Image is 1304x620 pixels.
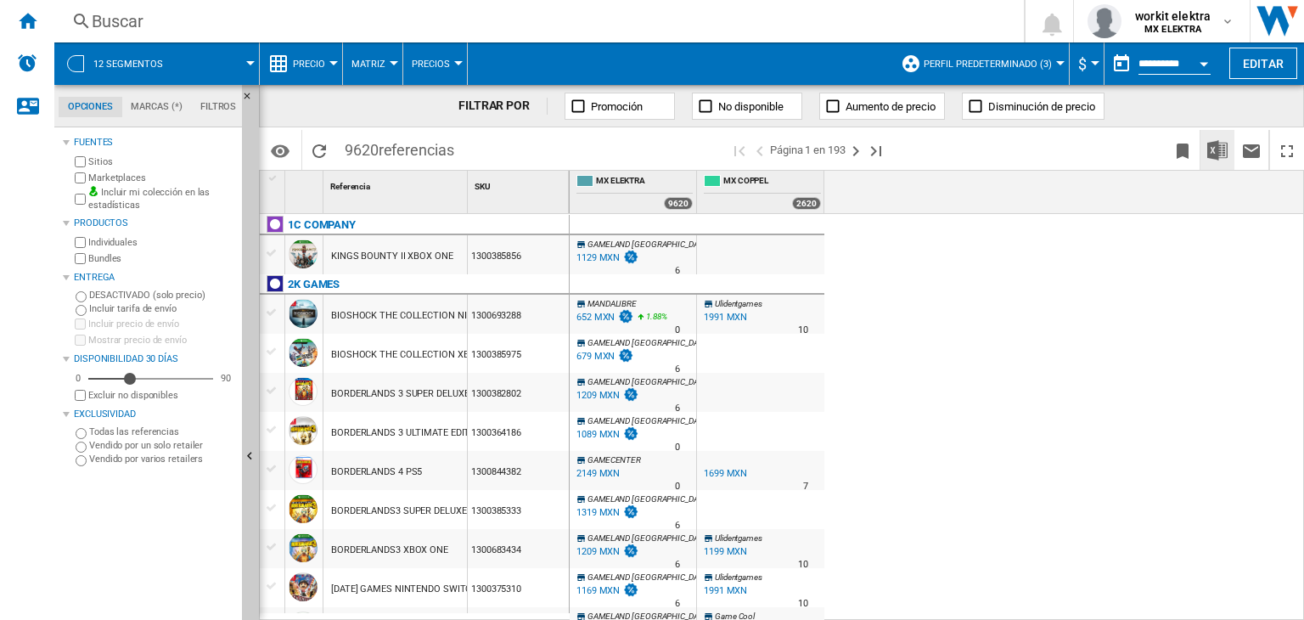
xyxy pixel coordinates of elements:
button: Matriz [351,42,394,85]
input: Incluir mi colección en las estadísticas [75,189,86,210]
div: BORDERLANDS3 SUPER DELUXE XBOX ONE [331,492,514,531]
div: Entrega [74,271,235,285]
div: [DATE] GAMES NINTENDO SWITCH [331,570,478,609]
div: 2149 MXN [576,468,620,479]
button: md-calendar [1104,47,1138,81]
div: 2149 MXN [574,465,620,482]
div: 1319 MXN [576,507,620,518]
div: Referencia Sort None [327,171,467,197]
img: excel-24x24.png [1207,140,1228,161]
div: Tiempo de entrega : 10 días [798,556,808,573]
div: FILTRAR POR [458,98,548,115]
label: DESACTIVADO (solo precio) [89,289,235,302]
div: 652 MXN [574,309,634,326]
button: >Página anterior [750,130,770,170]
div: 1991 MXN [704,312,747,323]
div: 1991 MXN [701,583,747,600]
img: promotionV3.png [617,348,634,363]
span: Página 1 en 193 [770,130,846,170]
div: Tiempo de entrega : 6 días [675,262,680,279]
button: Precio [293,42,334,85]
label: Vendido por varios retailers [89,453,235,465]
label: Incluir mi colección en las estadísticas [88,186,235,212]
div: 1300683434 [468,529,569,568]
md-slider: Disponibilidad [88,370,213,387]
span: GAMELAND [GEOGRAPHIC_DATA] [587,240,710,249]
button: Promoción [565,93,675,120]
div: 1319 MXN [574,504,639,521]
span: 1.88 [646,312,661,321]
button: Última página [866,130,886,170]
img: promotionV3.png [622,504,639,519]
div: Precios [412,42,458,85]
div: BIOSHOCK THE COLLECTION NINTENDO SWITCH [331,296,541,335]
div: Disponibilidad 30 Días [74,352,235,366]
div: MX COPPEL 2620 offers sold by MX COPPEL [700,171,824,213]
button: Marcar este reporte [1166,130,1200,170]
img: promotionV3.png [622,583,639,597]
img: mysite-bg-18x18.png [88,186,98,196]
div: 1089 MXN [576,429,620,440]
div: 1199 MXN [701,544,747,561]
button: Primera página [729,130,750,170]
img: promotionV3.png [622,250,639,264]
span: Referencia [330,182,370,191]
img: promotionV3.png [622,426,639,441]
input: DESACTIVADO (solo precio) [76,291,87,302]
div: Tiempo de entrega : 0 día [675,478,680,495]
div: Tiempo de entrega : 6 días [675,517,680,534]
span: Perfil predeterminado (3) [924,59,1052,70]
div: 1300385333 [468,490,569,529]
button: Aumento de precio [819,93,945,120]
div: Fuentes [74,136,235,149]
span: 9620 [336,130,463,166]
span: workit elektra [1135,8,1211,25]
span: Precios [412,59,450,70]
div: Tiempo de entrega : 0 día [675,439,680,456]
input: Todas las referencias [76,428,87,439]
md-tab-item: Opciones [59,97,122,117]
b: MX ELEKTRA [1144,24,1201,35]
input: Sitios [75,156,86,167]
span: GAMELAND [GEOGRAPHIC_DATA] [587,494,710,504]
span: $ [1078,55,1087,73]
label: Incluir precio de envío [88,318,235,330]
input: Individuales [75,237,86,248]
button: Recargar [302,130,336,170]
span: Matriz [351,59,385,70]
div: 679 MXN [574,348,634,365]
div: Haga clic para filtrar por esa marca [288,274,340,295]
span: MX COPPEL [723,175,821,189]
div: 1300693288 [468,295,569,334]
md-menu: Currency [1070,42,1104,85]
button: Opciones [263,135,297,166]
div: 1699 MXN [701,465,747,482]
span: Promoción [591,100,643,113]
input: Mostrar precio de envío [75,335,86,346]
div: 1300382802 [468,373,569,412]
div: Tiempo de entrega : 6 días [675,400,680,417]
button: Enviar este reporte por correo electrónico [1234,130,1268,170]
div: 12 segmentos [63,42,250,85]
div: Tiempo de entrega : 6 días [675,595,680,612]
button: Página siguiente [846,130,866,170]
input: Vendido por varios retailers [76,455,87,466]
span: Ulidentgames [715,299,762,308]
button: Ocultar [242,85,262,116]
input: Incluir precio de envío [75,318,86,330]
md-tab-item: Marcas (*) [122,97,192,117]
span: GAMELAND [GEOGRAPHIC_DATA] [587,533,710,543]
img: promotionV3.png [622,387,639,402]
div: 1991 MXN [704,585,747,596]
div: 1209 MXN [576,546,620,557]
div: 1169 MXN [576,585,620,596]
button: Disminución de precio [962,93,1104,120]
div: Tiempo de entrega : 0 día [675,322,680,339]
span: GAMELAND [GEOGRAPHIC_DATA] [587,572,710,582]
button: 12 segmentos [93,42,180,85]
div: BORDERLANDS 4 PS5 [331,453,422,492]
span: GAMELAND [GEOGRAPHIC_DATA] [587,416,710,426]
button: Open calendar [1189,46,1219,76]
md-tab-item: Filtros [191,97,245,117]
